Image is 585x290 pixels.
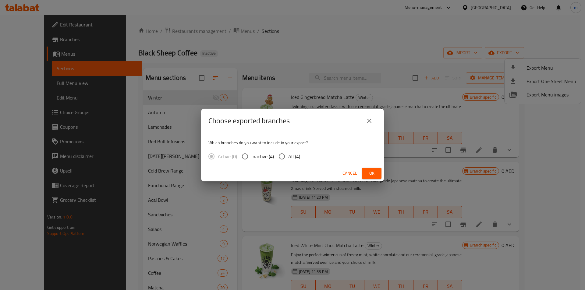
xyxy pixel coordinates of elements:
span: Active (0) [218,153,237,160]
button: Ok [362,168,381,179]
button: Cancel [340,168,360,179]
span: Ok [367,169,377,177]
p: Which branches do you want to include in your export? [208,140,377,146]
span: Inactive (4) [251,153,274,160]
span: All (4) [288,153,300,160]
button: close [362,114,377,128]
h2: Choose exported branches [208,116,290,126]
span: Cancel [342,169,357,177]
